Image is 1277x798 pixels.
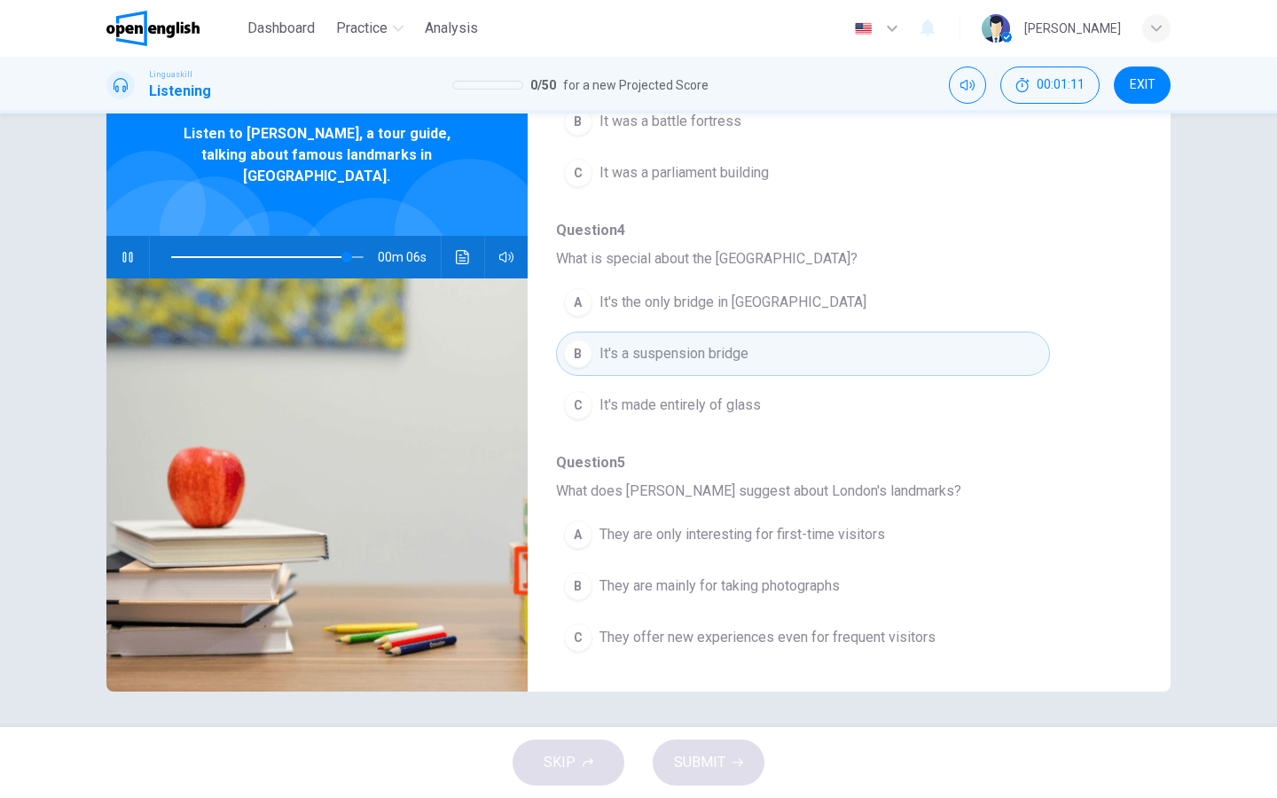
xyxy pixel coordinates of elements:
[1037,78,1085,92] span: 00:01:11
[247,18,315,39] span: Dashboard
[599,111,741,132] span: It was a battle fortress
[1000,66,1100,104] div: Hide
[599,627,936,648] span: They offer new experiences even for frequent visitors
[556,383,1050,427] button: CIt's made entirely of glass
[563,74,709,96] span: for a new Projected Score
[149,81,211,102] h1: Listening
[556,512,1050,557] button: AThey are only interesting for first-time visitors
[556,99,1050,144] button: BIt was a battle fortress
[106,278,528,692] img: Listen to Sarah, a tour guide, talking about famous landmarks in London.
[599,292,866,313] span: It's the only bridge in [GEOGRAPHIC_DATA]
[599,395,761,416] span: It's made entirely of glass
[240,12,322,44] button: Dashboard
[564,623,592,652] div: C
[1000,66,1100,104] button: 00:01:11
[564,340,592,368] div: B
[329,12,411,44] button: Practice
[564,572,592,600] div: B
[564,159,592,187] div: C
[530,74,556,96] span: 0 / 50
[564,288,592,317] div: A
[164,123,470,187] span: Listen to [PERSON_NAME], a tour guide, talking about famous landmarks in [GEOGRAPHIC_DATA].
[599,575,840,597] span: They are mainly for taking photographs
[564,520,592,549] div: A
[556,332,1050,376] button: BIt's a suspension bridge
[556,452,1114,473] span: Question 5
[425,18,478,39] span: Analysis
[556,151,1050,195] button: CIt was a parliament building
[336,18,388,39] span: Practice
[556,615,1050,660] button: CThey offer new experiences even for frequent visitors
[418,12,485,44] button: Analysis
[852,22,874,35] img: en
[378,236,441,278] span: 00m 06s
[106,11,200,46] img: OpenEnglish logo
[556,564,1050,608] button: BThey are mainly for taking photographs
[1114,66,1171,104] button: EXIT
[599,343,748,364] span: It's a suspension bridge
[949,66,986,104] div: Mute
[564,107,592,136] div: B
[982,14,1010,43] img: Profile picture
[149,68,192,81] span: Linguaskill
[556,220,1114,241] span: Question 4
[556,280,1050,325] button: AIt's the only bridge in [GEOGRAPHIC_DATA]
[599,524,885,545] span: They are only interesting for first-time visitors
[556,248,1114,270] span: What is special about the [GEOGRAPHIC_DATA]?
[556,481,1114,502] span: What does [PERSON_NAME] suggest about London's landmarks?
[564,391,592,419] div: C
[599,162,769,184] span: It was a parliament building
[1024,18,1121,39] div: [PERSON_NAME]
[1130,78,1156,92] span: EXIT
[106,11,240,46] a: OpenEnglish logo
[449,236,477,278] button: Click to see the audio transcription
